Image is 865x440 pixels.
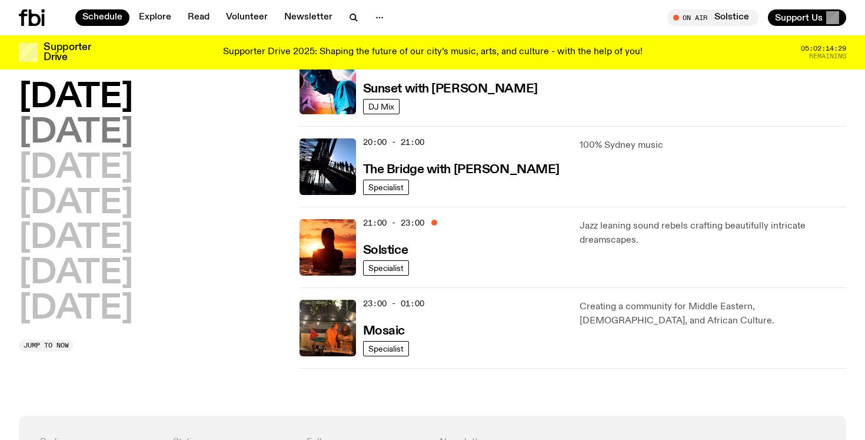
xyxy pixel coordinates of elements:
[775,12,823,23] span: Support Us
[363,217,424,229] span: 21:00 - 23:00
[300,58,356,114] img: Simon Caldwell stands side on, looking downwards. He has headphones on. Behind him is a brightly ...
[363,161,560,176] a: The Bridge with [PERSON_NAME]
[363,99,400,114] a: DJ Mix
[219,9,275,26] a: Volunteer
[363,325,405,338] h3: Mosaic
[580,219,846,247] p: Jazz leaning sound rebels crafting beautifully intricate dreamscapes.
[768,9,846,26] button: Support Us
[19,187,133,220] button: [DATE]
[300,300,356,356] img: Tommy and Jono Playing at a fundraiser for Palestine
[667,9,758,26] button: On AirSolstice
[19,293,133,326] button: [DATE]
[368,344,404,353] span: Specialist
[809,53,846,59] span: Remaining
[363,341,409,356] a: Specialist
[300,138,356,195] img: People climb Sydney's Harbour Bridge
[44,42,91,62] h3: Supporter Drive
[363,242,408,257] a: Solstice
[368,102,394,111] span: DJ Mix
[75,9,129,26] a: Schedule
[19,340,74,352] button: Jump to now
[363,83,538,95] h3: Sunset with [PERSON_NAME]
[363,244,408,257] h3: Solstice
[580,300,846,328] p: Creating a community for Middle Eastern, [DEMOGRAPHIC_DATA], and African Culture.
[19,152,133,185] button: [DATE]
[19,222,133,255] button: [DATE]
[363,164,560,176] h3: The Bridge with [PERSON_NAME]
[19,257,133,290] button: [DATE]
[363,323,405,338] a: Mosaic
[363,298,424,309] span: 23:00 - 01:00
[132,9,178,26] a: Explore
[368,183,404,191] span: Specialist
[223,47,643,58] p: Supporter Drive 2025: Shaping the future of our city’s music, arts, and culture - with the help o...
[801,45,846,52] span: 05:02:14:29
[19,81,133,114] button: [DATE]
[181,9,217,26] a: Read
[19,117,133,150] button: [DATE]
[363,81,538,95] a: Sunset with [PERSON_NAME]
[580,138,846,153] p: 100% Sydney music
[363,180,409,195] a: Specialist
[368,263,404,272] span: Specialist
[300,219,356,276] img: A girl standing in the ocean as waist level, staring into the rise of the sun.
[363,137,424,148] span: 20:00 - 21:00
[363,260,409,276] a: Specialist
[24,342,69,349] span: Jump to now
[277,9,340,26] a: Newsletter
